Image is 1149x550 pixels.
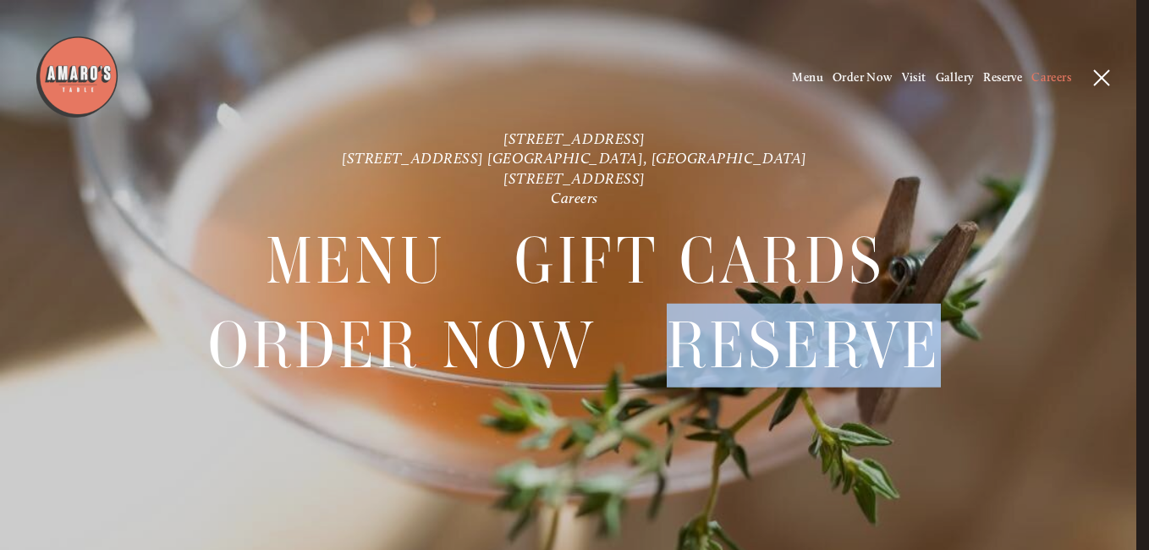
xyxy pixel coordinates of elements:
[983,70,1022,85] a: Reserve
[342,149,807,167] a: [STREET_ADDRESS] [GEOGRAPHIC_DATA], [GEOGRAPHIC_DATA]
[503,169,646,187] a: [STREET_ADDRESS]
[266,219,446,303] span: Menu
[667,303,942,387] span: Reserve
[35,35,119,119] img: Amaro's Table
[551,189,598,206] a: Careers
[266,219,446,302] a: Menu
[902,70,926,85] a: Visit
[208,303,597,386] a: Order Now
[514,219,883,303] span: Gift Cards
[208,303,597,387] span: Order Now
[667,303,942,386] a: Reserve
[514,219,883,302] a: Gift Cards
[792,70,823,85] a: Menu
[833,70,893,85] a: Order Now
[1031,70,1071,85] a: Careers
[936,70,975,85] a: Gallery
